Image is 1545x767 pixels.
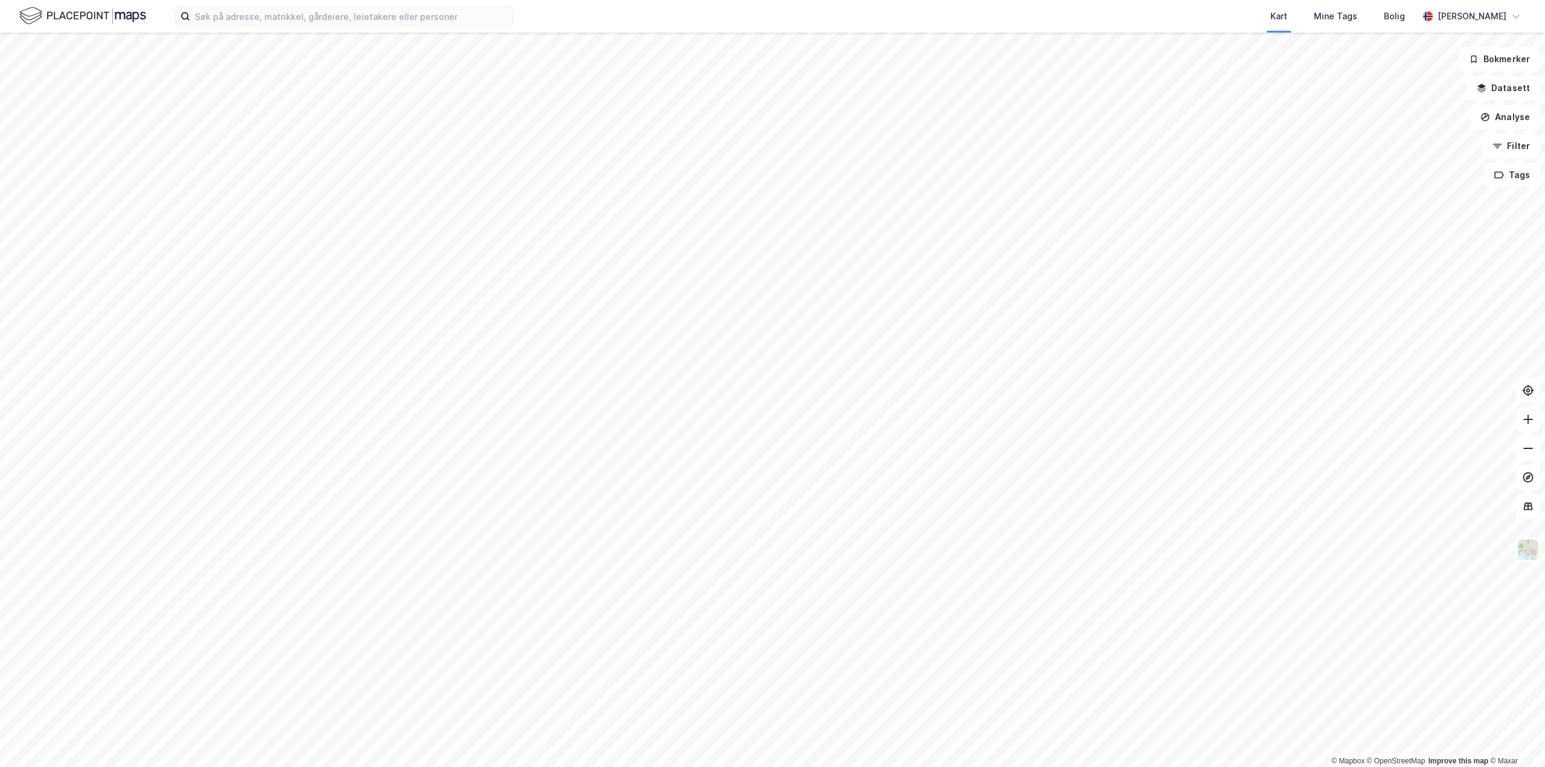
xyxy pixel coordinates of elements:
[1459,47,1540,71] button: Bokmerker
[1467,76,1540,100] button: Datasett
[190,7,512,25] input: Søk på adresse, matrikkel, gårdeiere, leietakere eller personer
[1485,709,1545,767] iframe: Chat Widget
[1517,538,1540,561] img: Z
[1438,9,1506,24] div: [PERSON_NAME]
[1429,757,1488,765] a: Improve this map
[1484,163,1540,187] button: Tags
[1470,105,1540,129] button: Analyse
[1270,9,1287,24] div: Kart
[1367,757,1426,765] a: OpenStreetMap
[19,5,146,27] img: logo.f888ab2527a4732fd821a326f86c7f29.svg
[1331,757,1365,765] a: Mapbox
[1482,134,1540,158] button: Filter
[1384,9,1405,24] div: Bolig
[1314,9,1357,24] div: Mine Tags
